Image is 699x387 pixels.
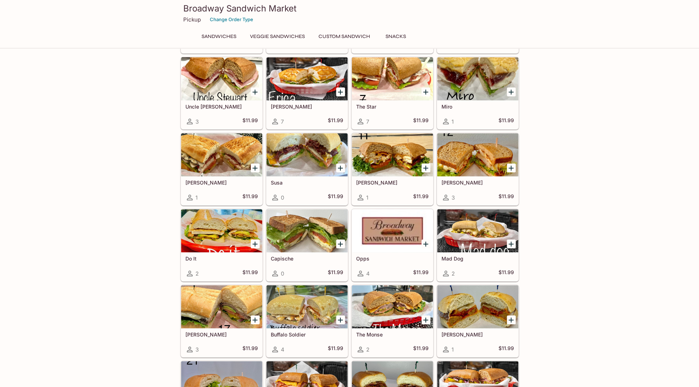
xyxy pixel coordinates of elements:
[356,255,429,262] h5: Opps
[207,14,256,25] button: Change Order Type
[181,133,263,205] a: [PERSON_NAME]1$11.99
[266,209,348,252] div: Capische
[266,57,348,129] a: [PERSON_NAME]7$11.99
[351,209,433,281] a: Opps4$11.99
[242,117,258,126] h5: $11.99
[281,346,284,353] span: 4
[195,194,198,201] span: 1
[328,117,343,126] h5: $11.99
[507,163,516,172] button: Add Nora
[507,87,516,96] button: Add Miro
[437,285,519,357] a: [PERSON_NAME]1$11.99
[266,209,348,281] a: Capische0$11.99
[198,32,240,42] button: Sandwiches
[251,163,260,172] button: Add Robert G.
[185,255,258,262] h5: Do It
[452,118,454,125] span: 1
[336,239,345,248] button: Add Capische
[281,194,284,201] span: 0
[266,285,348,328] div: Buffalo Soldier
[352,133,433,176] div: Lu Lu
[366,270,370,277] span: 4
[366,118,369,125] span: 7
[266,133,348,205] a: Susa0$11.99
[437,285,518,328] div: Waseem
[271,104,343,110] h5: [PERSON_NAME]
[366,194,368,201] span: 1
[352,285,433,328] div: The Monse
[421,163,430,172] button: Add Lu Lu
[181,285,263,357] a: [PERSON_NAME]3$11.99
[351,133,433,205] a: [PERSON_NAME]1$11.99
[315,32,374,42] button: Custom Sandwich
[195,270,199,277] span: 2
[246,32,309,42] button: Veggie Sandwiches
[413,117,429,126] h5: $11.99
[242,193,258,202] h5: $11.99
[195,346,199,353] span: 3
[336,87,345,96] button: Add Erica
[242,269,258,278] h5: $11.99
[351,285,433,357] a: The Monse2$11.99
[181,57,262,100] div: Uncle Stewart
[266,57,348,100] div: Erica
[356,331,429,338] h5: The Monse
[452,194,455,201] span: 3
[328,193,343,202] h5: $11.99
[183,3,516,14] h3: Broadway Sandwich Market
[266,133,348,176] div: Susa
[452,346,454,353] span: 1
[437,209,519,281] a: Mad Dog2$11.99
[499,193,514,202] h5: $11.99
[181,209,262,252] div: Do It
[441,255,514,262] h5: Mad Dog
[281,118,284,125] span: 7
[437,57,518,100] div: Miro
[328,345,343,354] h5: $11.99
[421,239,430,248] button: Add Opps
[452,270,455,277] span: 2
[441,104,514,110] h5: Miro
[421,87,430,96] button: Add The Star
[437,133,518,176] div: Nora
[351,57,433,129] a: The Star7$11.99
[441,180,514,186] h5: [PERSON_NAME]
[356,180,429,186] h5: [PERSON_NAME]
[437,133,519,205] a: [PERSON_NAME]3$11.99
[181,209,263,281] a: Do It2$11.99
[183,16,201,23] p: Pickup
[413,345,429,354] h5: $11.99
[441,331,514,338] h5: [PERSON_NAME]
[352,209,433,252] div: Opps
[507,239,516,248] button: Add Mad Dog
[251,87,260,96] button: Add Uncle Stewart
[242,345,258,354] h5: $11.99
[251,315,260,324] button: Add George L. W.
[437,209,518,252] div: Mad Dog
[181,133,262,176] div: Robert G.
[366,346,369,353] span: 2
[356,104,429,110] h5: The Star
[499,269,514,278] h5: $11.99
[185,104,258,110] h5: Uncle [PERSON_NAME]
[281,270,284,277] span: 0
[380,32,412,42] button: Snacks
[336,315,345,324] button: Add Buffalo Soldier
[499,345,514,354] h5: $11.99
[185,180,258,186] h5: [PERSON_NAME]
[421,315,430,324] button: Add The Monse
[437,57,519,129] a: Miro1$11.99
[352,57,433,100] div: The Star
[499,117,514,126] h5: $11.99
[181,285,262,328] div: George L. W.
[507,315,516,324] button: Add Waseem
[195,118,199,125] span: 3
[271,180,343,186] h5: Susa
[413,269,429,278] h5: $11.99
[336,163,345,172] button: Add Susa
[266,285,348,357] a: Buffalo Soldier4$11.99
[181,57,263,129] a: Uncle [PERSON_NAME]3$11.99
[328,269,343,278] h5: $11.99
[251,239,260,248] button: Add Do It
[271,331,343,338] h5: Buffalo Soldier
